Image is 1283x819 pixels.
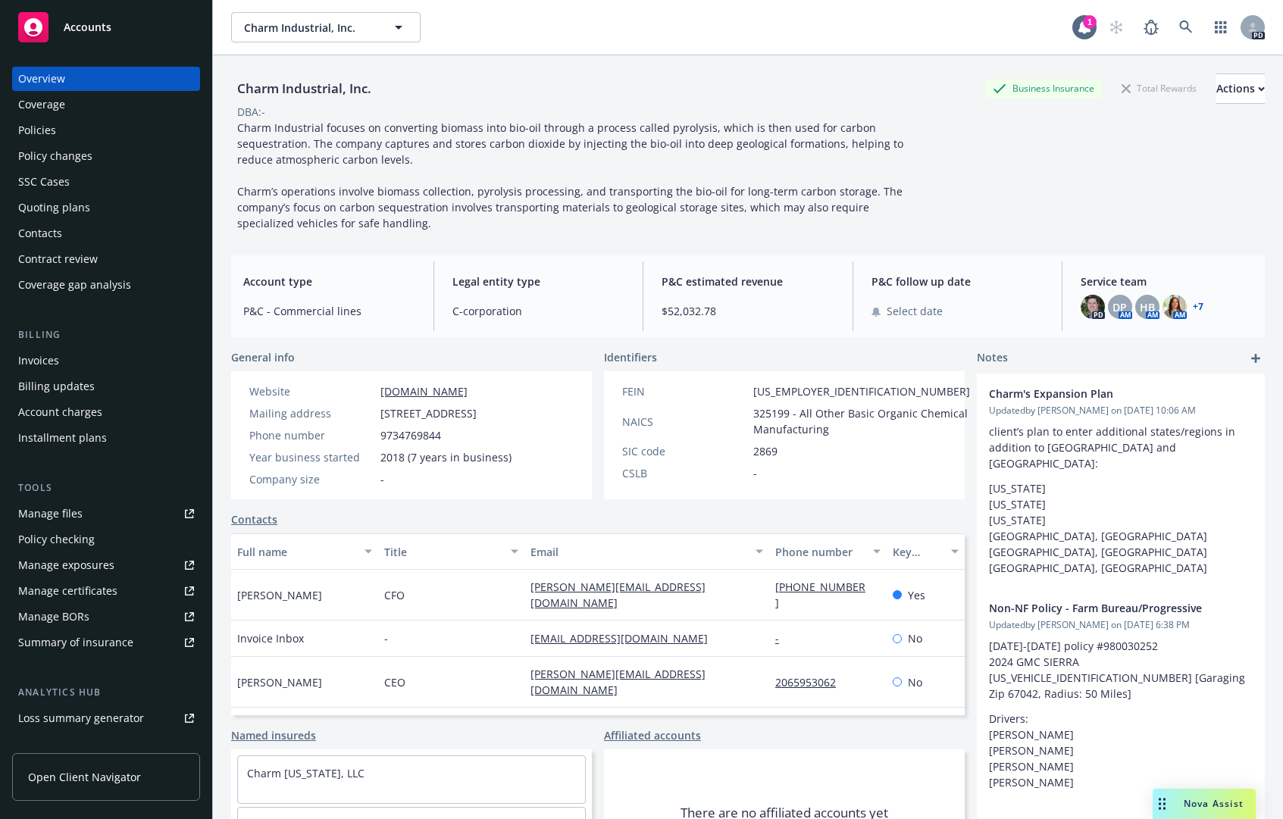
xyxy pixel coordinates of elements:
[989,618,1253,632] span: Updated by [PERSON_NAME] on [DATE] 6:38 PM
[887,533,965,570] button: Key contact
[18,170,70,194] div: SSC Cases
[12,579,200,603] a: Manage certificates
[18,502,83,526] div: Manage files
[237,630,304,646] span: Invoice Inbox
[12,221,200,245] a: Contacts
[64,21,111,33] span: Accounts
[12,273,200,297] a: Coverage gap analysis
[384,630,388,646] span: -
[12,685,200,700] div: Analytics hub
[12,327,200,342] div: Billing
[231,727,316,743] a: Named insureds
[1216,73,1265,104] button: Actions
[908,587,925,603] span: Yes
[243,274,415,289] span: Account type
[231,511,277,527] a: Contacts
[753,383,970,399] span: [US_EMPLOYER_IDENTIFICATION_NUMBER]
[753,443,778,459] span: 2869
[12,118,200,142] a: Policies
[237,104,265,120] div: DBA: -
[887,303,943,319] span: Select date
[18,553,114,577] div: Manage exposures
[12,605,200,629] a: Manage BORs
[249,405,374,421] div: Mailing address
[12,630,200,655] a: Summary of insurance
[384,674,405,690] span: CEO
[18,400,102,424] div: Account charges
[380,427,441,443] span: 9734769844
[12,426,200,450] a: Installment plans
[12,6,200,48] a: Accounts
[12,706,200,730] a: Loss summary generator
[243,303,415,319] span: P&C - Commercial lines
[249,471,374,487] div: Company size
[977,349,1008,367] span: Notes
[769,533,887,570] button: Phone number
[380,384,468,399] a: [DOMAIN_NAME]
[1083,15,1097,29] div: 1
[530,580,706,610] a: [PERSON_NAME][EMAIL_ADDRESS][DOMAIN_NAME]
[384,587,405,603] span: CFO
[18,144,92,168] div: Policy changes
[989,638,1253,702] p: [DATE]-[DATE] policy #980030252 2024 GMC SIERRA [US_VEHICLE_IDENTIFICATION_NUMBER] [Garaging Zip ...
[12,67,200,91] a: Overview
[452,274,624,289] span: Legal entity type
[1193,302,1203,311] a: +7
[1163,295,1187,319] img: photo
[12,170,200,194] a: SSC Cases
[775,544,864,560] div: Phone number
[1136,12,1166,42] a: Report a Bug
[1153,789,1256,819] button: Nova Assist
[775,631,791,646] a: -
[753,405,970,437] span: 325199 - All Other Basic Organic Chemical Manufacturing
[530,667,706,697] a: [PERSON_NAME][EMAIL_ADDRESS][DOMAIN_NAME]
[237,587,322,603] span: [PERSON_NAME]
[622,383,747,399] div: FEIN
[1184,797,1244,810] span: Nova Assist
[244,20,375,36] span: Charm Industrial, Inc.
[231,79,377,98] div: Charm Industrial, Inc.
[237,544,355,560] div: Full name
[249,427,374,443] div: Phone number
[12,502,200,526] a: Manage files
[989,386,1213,402] span: Charm's Expansion Plan
[753,465,757,481] span: -
[1247,349,1265,367] a: add
[622,414,747,430] div: NAICS
[249,383,374,399] div: Website
[18,247,98,271] div: Contract review
[989,424,1253,471] p: client’s plan to enter additional states/regions in addition to [GEOGRAPHIC_DATA] and [GEOGRAPHIC...
[1171,12,1201,42] a: Search
[604,349,657,365] span: Identifiers
[12,92,200,117] a: Coverage
[1112,299,1127,315] span: DP
[530,631,720,646] a: [EMAIL_ADDRESS][DOMAIN_NAME]
[452,303,624,319] span: C-corporation
[18,92,65,117] div: Coverage
[12,374,200,399] a: Billing updates
[1206,12,1236,42] a: Switch app
[12,400,200,424] a: Account charges
[775,580,865,610] a: [PHONE_NUMBER]
[12,195,200,220] a: Quoting plans
[977,374,1265,588] div: Charm's Expansion PlanUpdatedby [PERSON_NAME] on [DATE] 10:06 AMclient’s plan to enter additional...
[384,544,502,560] div: Title
[604,727,701,743] a: Affiliated accounts
[231,349,295,365] span: General info
[989,711,1253,790] p: Drivers: [PERSON_NAME] [PERSON_NAME] [PERSON_NAME] [PERSON_NAME]
[18,221,62,245] div: Contacts
[1101,12,1131,42] a: Start snowing
[18,579,117,603] div: Manage certificates
[662,303,834,319] span: $52,032.78
[231,12,421,42] button: Charm Industrial, Inc.
[1114,79,1204,98] div: Total Rewards
[662,274,834,289] span: P&C estimated revenue
[872,274,1044,289] span: P&C follow up date
[12,144,200,168] a: Policy changes
[28,769,141,785] span: Open Client Navigator
[18,273,131,297] div: Coverage gap analysis
[989,480,1253,576] p: [US_STATE] [US_STATE] [US_STATE] [GEOGRAPHIC_DATA], [GEOGRAPHIC_DATA] [GEOGRAPHIC_DATA], [GEOGRAP...
[12,247,200,271] a: Contract review
[12,553,200,577] a: Manage exposures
